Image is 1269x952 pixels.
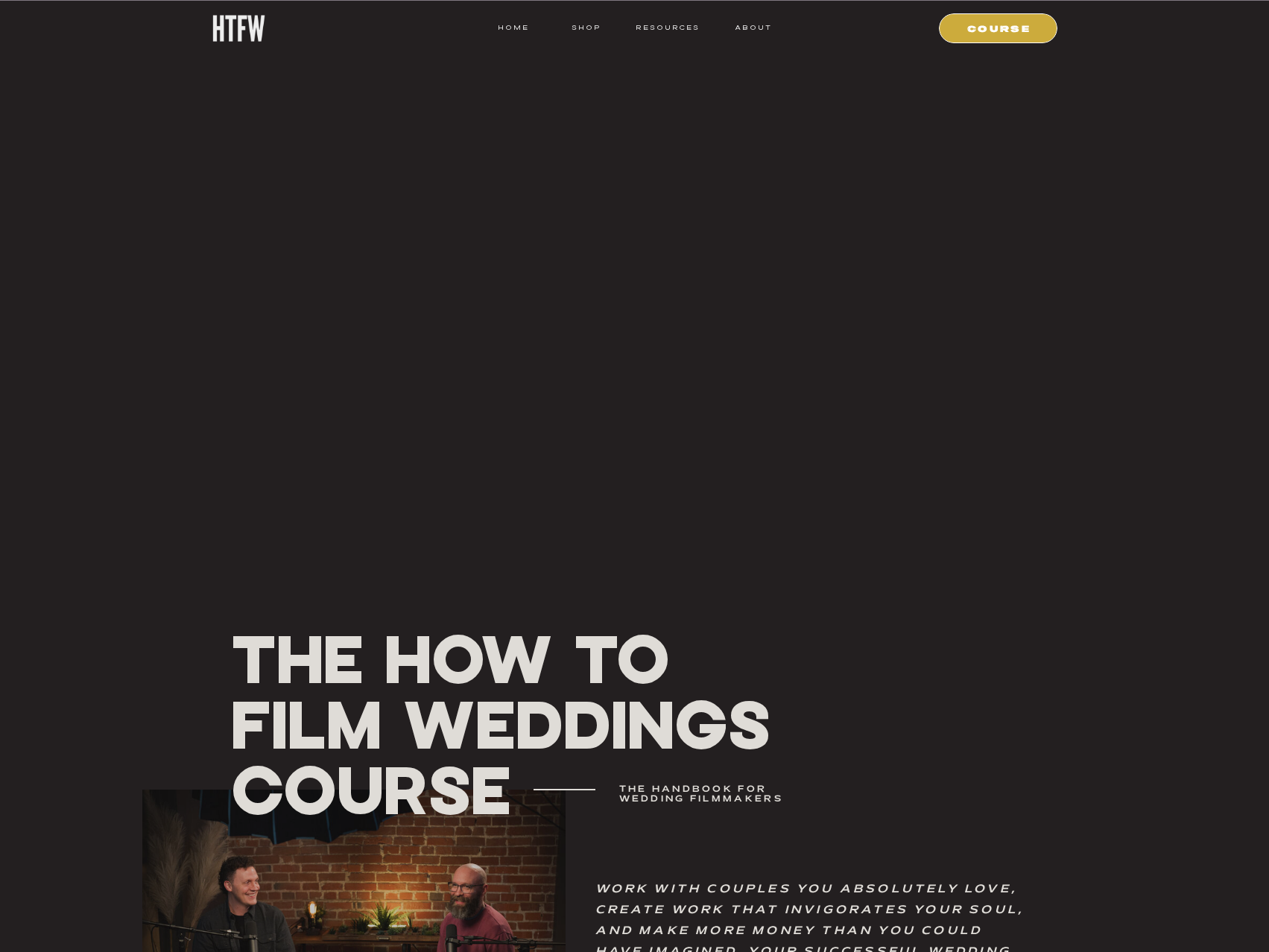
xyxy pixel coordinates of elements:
a: COURSE [949,21,1050,34]
a: shop [557,21,616,34]
a: resources [630,21,700,34]
h3: The handbook for wedding filmmakers [619,784,823,805]
a: ABOUT [734,21,772,34]
a: HOME [498,21,529,34]
h1: THE How To Film Weddings Course [231,625,780,822]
